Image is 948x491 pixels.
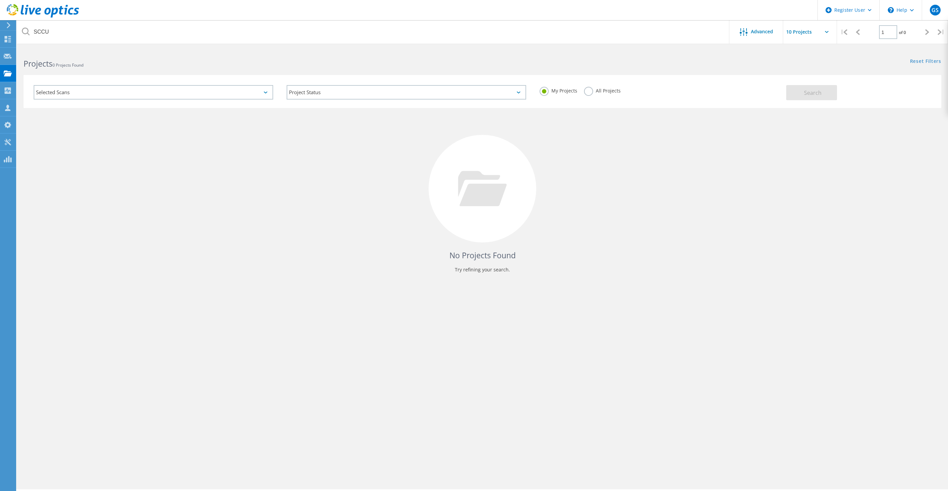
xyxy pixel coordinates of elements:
button: Search [786,85,837,100]
input: Search projects by name, owner, ID, company, etc [17,20,730,44]
span: 0 Projects Found [52,62,83,68]
span: GS [932,7,939,13]
label: My Projects [540,87,577,93]
span: Search [804,89,822,97]
a: Reset Filters [910,59,941,65]
svg: \n [888,7,894,13]
div: | [934,20,948,44]
b: Projects [24,58,52,69]
span: of 0 [899,30,906,35]
div: Selected Scans [34,85,273,100]
div: | [837,20,851,44]
p: Try refining your search. [30,264,935,275]
h4: No Projects Found [30,250,935,261]
label: All Projects [584,87,621,93]
div: Project Status [287,85,526,100]
span: Advanced [751,29,773,34]
a: Live Optics Dashboard [7,14,79,19]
